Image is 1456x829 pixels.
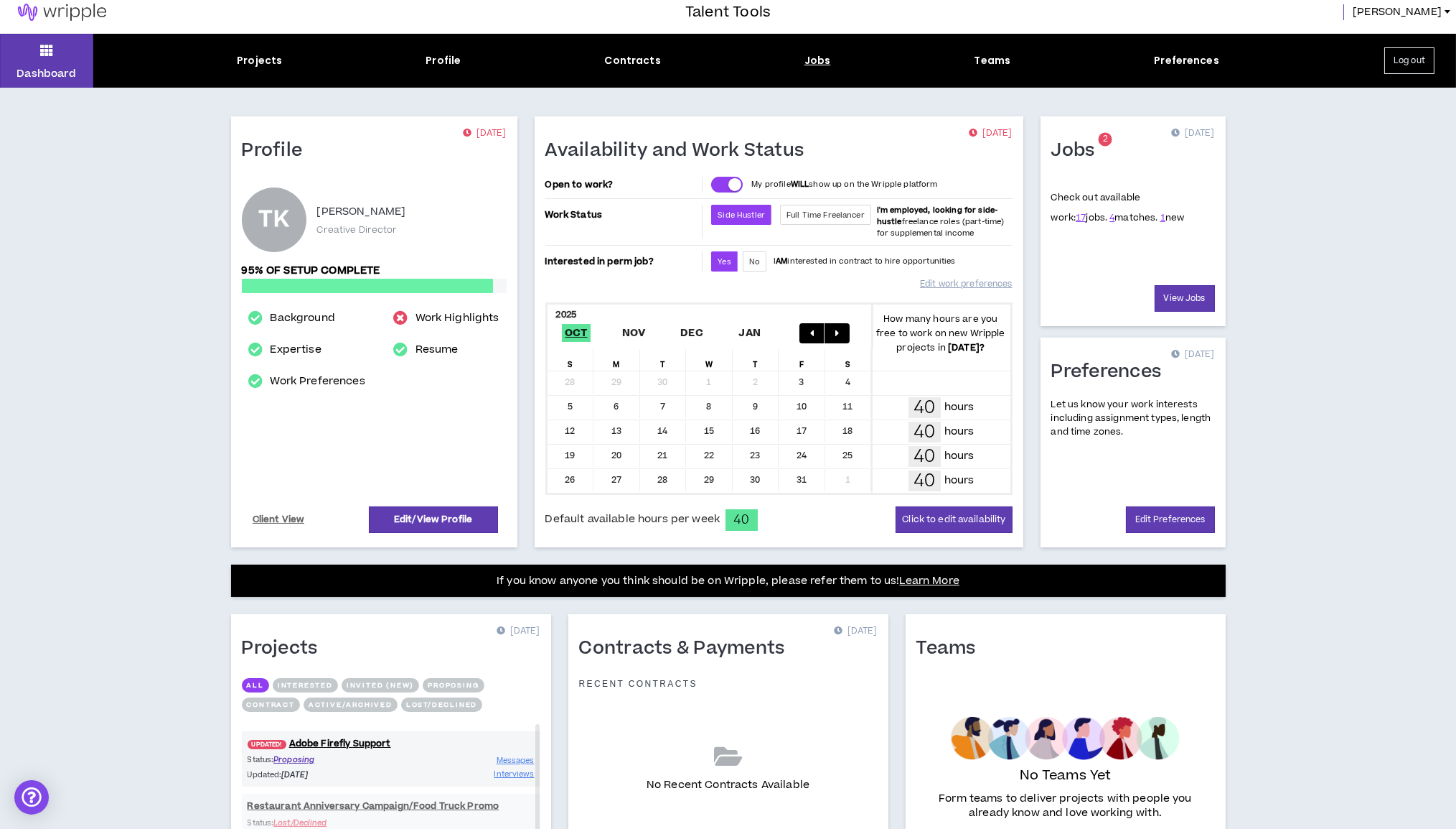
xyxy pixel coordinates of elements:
[834,624,877,639] p: [DATE]
[640,349,687,371] div: T
[248,769,391,781] p: Updated:
[270,341,321,358] a: Expertise
[273,678,338,693] button: Interested
[916,637,987,660] h1: Teams
[579,637,796,660] h1: Contracts & Payments
[14,780,49,815] div: Open Intercom Messenger
[242,737,540,751] a: UPDATED!Adobe Firefly Support
[1099,133,1112,147] sup: 2
[593,349,640,371] div: M
[944,448,974,464] p: hours
[270,310,334,327] a: Background
[791,179,809,190] strong: WILL
[494,767,535,781] a: Interviews
[1051,191,1185,224] p: Check out available work:
[604,53,660,68] div: Contracts
[242,698,300,712] button: Contract
[944,399,974,415] p: hours
[1160,211,1165,224] a: 1
[774,256,956,267] p: I interested in contract to hire opportunities
[401,698,482,712] button: Lost/Declined
[556,308,577,321] b: 2025
[1076,211,1107,224] span: jobs.
[974,53,1010,68] div: Teams
[1126,506,1215,533] a: Edit Preferences
[647,777,809,793] p: No Recent Contracts Available
[545,139,815,162] h1: Availability and Work Status
[677,324,706,342] span: Dec
[1384,47,1434,74] button: Log out
[1103,134,1108,146] span: 2
[944,424,974,440] p: hours
[248,740,286,749] span: UPDATED!
[1076,211,1086,224] a: 17
[877,205,997,227] b: I'm employed, looking for side-hustle
[1109,211,1114,224] a: 4
[273,754,314,765] span: Proposing
[1051,398,1215,440] p: Let us know your work interests including assignment types, length and time zones.
[562,324,591,342] span: Oct
[871,312,1010,355] p: How many hours are you free to work on new Wripple projects in
[877,205,1005,238] span: freelance roles (part-time) for supplemental income
[497,573,959,590] p: If you know anyone you think should be on Wripple, please refer them to us!
[685,1,771,23] h3: Talent Tools
[1051,361,1173,384] h1: Preferences
[1020,766,1112,786] p: No Teams Yet
[463,126,506,141] p: [DATE]
[825,349,872,371] div: S
[248,754,391,766] p: Status:
[548,349,594,371] div: S
[242,139,314,162] h1: Profile
[718,256,731,267] span: Yes
[281,769,308,780] i: [DATE]
[270,373,365,390] a: Work Preferences
[497,755,535,766] span: Messages
[1171,348,1214,362] p: [DATE]
[951,717,1180,760] img: empty
[426,53,461,68] div: Profile
[369,506,498,533] a: Edit/View Profile
[415,310,499,327] a: Work Highlights
[494,769,535,779] span: Interviews
[751,179,937,190] p: My profile show up on the Wripple platform
[749,256,760,267] span: No
[342,678,419,693] button: Invited (new)
[545,179,700,190] p: Open to work?
[948,341,985,354] b: [DATE] ?
[317,223,398,236] p: Creative Director
[545,205,700,225] p: Work Status
[1155,285,1215,312] a: View Jobs
[922,792,1209,820] p: Form teams to deliver projects with people you already know and love working with.
[969,126,1012,141] p: [DATE]
[1160,211,1185,224] span: new
[920,272,1012,297] a: Edit work preferences
[1109,211,1157,224] span: matches.
[242,678,269,693] button: All
[1154,53,1219,68] div: Preferences
[250,507,307,532] a: Client View
[579,678,698,690] p: Recent Contracts
[237,53,282,68] div: Projects
[423,678,484,693] button: Proposing
[1171,126,1214,141] p: [DATE]
[786,210,865,221] span: Full Time Freelancer
[242,263,507,279] p: 95% of setup complete
[545,251,700,272] p: Interested in perm job?
[619,324,649,342] span: Nov
[776,256,787,267] strong: AM
[896,506,1012,533] button: Click to edit availability
[736,324,764,342] span: Jan
[317,203,406,221] p: [PERSON_NAME]
[779,349,825,371] div: F
[900,573,959,588] a: Learn More
[944,473,974,488] p: hours
[733,349,779,371] div: T
[242,187,306,252] div: Thomas K.
[304,698,398,712] button: Active/Archived
[258,209,288,231] div: TK
[17,66,76,81] p: Dashboard
[1353,4,1442,20] span: [PERSON_NAME]
[545,511,720,527] span: Default available hours per week
[415,341,459,358] a: Resume
[497,754,535,767] a: Messages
